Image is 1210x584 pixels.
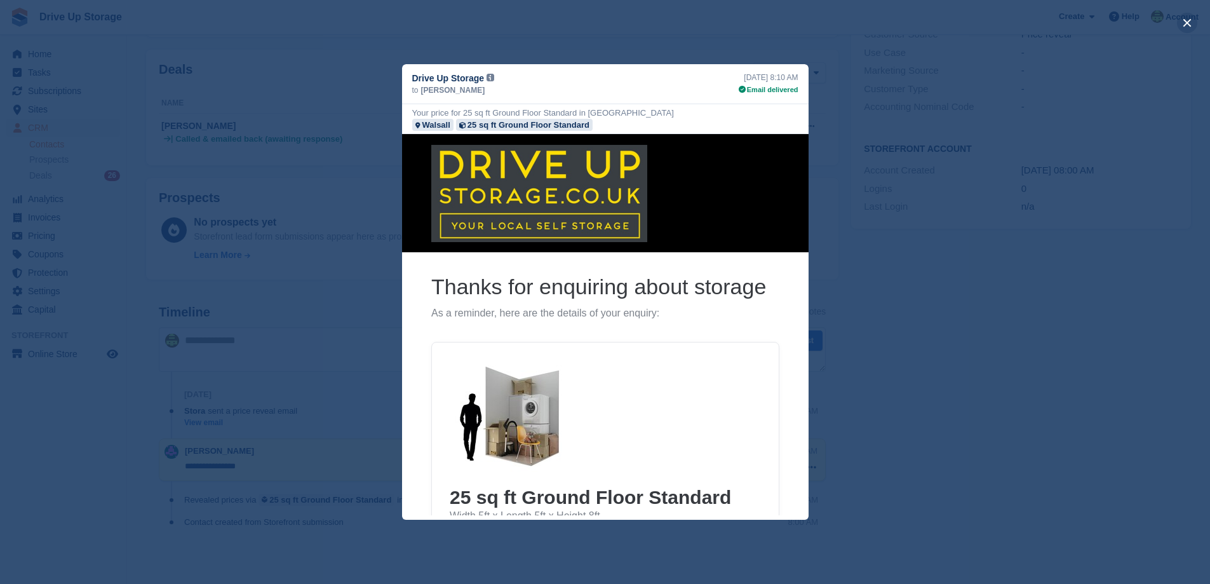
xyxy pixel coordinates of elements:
h2: 25 sq ft Ground Floor Standard [48,351,359,376]
span: Drive Up Storage [412,72,485,85]
div: [DATE] 8:10 AM [739,72,798,83]
img: icon-info-grey-7440780725fd019a000dd9b08b2336e03edf1995a4989e88bcd33f0948082b44.svg [487,74,494,81]
a: 25 sq ft Ground Floor Standard [456,119,593,131]
p: As a reminder, here are the details of your enquiry: [29,173,377,186]
img: Drive Up Storage Logo [29,11,245,108]
span: to [412,85,419,96]
div: Your price for 25 sq ft Ground Floor Standard in [GEOGRAPHIC_DATA] [412,107,674,119]
div: Email delivered [739,85,798,95]
span: [PERSON_NAME] [421,85,485,96]
div: 25 sq ft Ground Floor Standard [467,119,589,131]
button: close [1177,13,1197,33]
a: Walsall [412,119,454,131]
p: Width 5ft x Length 5ft x Height 8ft [48,376,359,389]
div: Walsall [422,119,450,131]
img: 25 sq ft Ground Floor Standard [48,226,171,341]
h1: Thanks for enquiring about storage [29,139,377,166]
